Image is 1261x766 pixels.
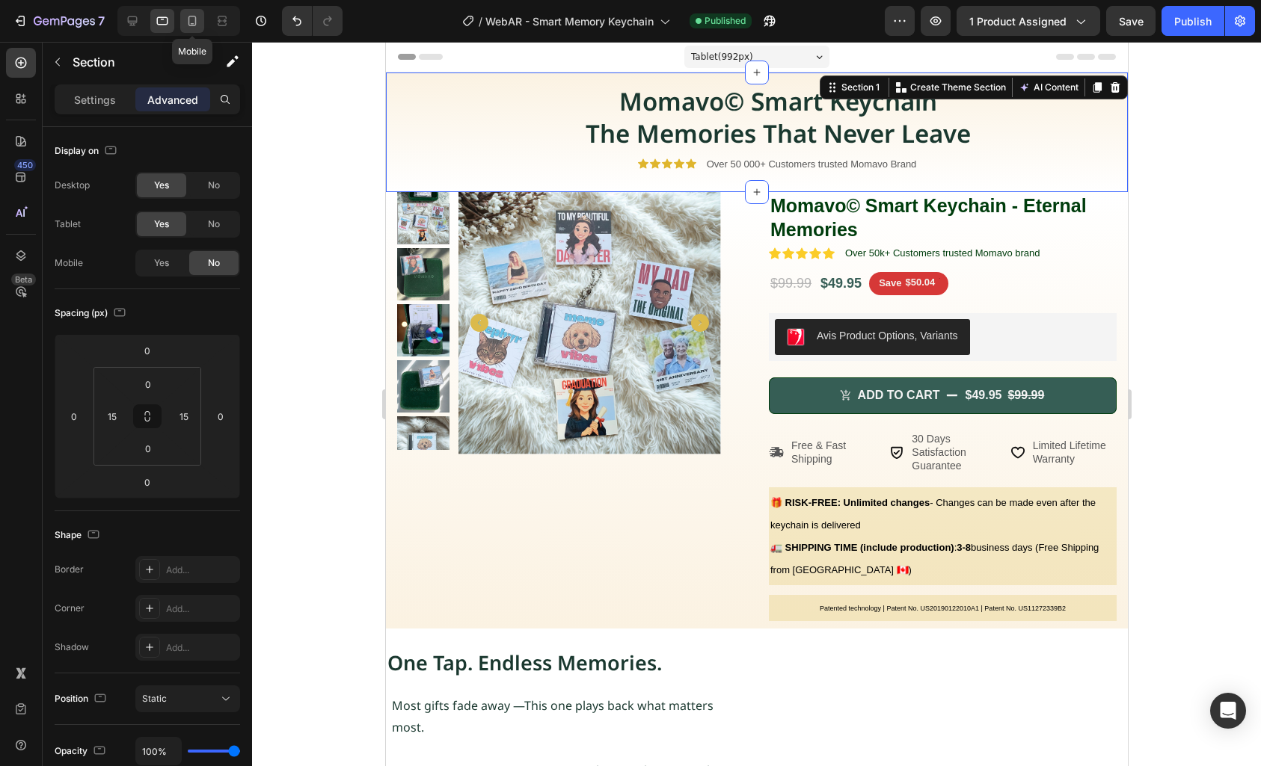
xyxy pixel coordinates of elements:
div: Corner [55,602,85,615]
span: Yes [154,256,169,270]
span: / [479,13,482,29]
h2: Rich Text Editor. Editing area: main [32,43,752,110]
div: $99.99 [620,345,660,363]
button: Carousel Back Arrow [85,272,102,290]
div: $50.04 [518,233,551,249]
strong: 🚛 SHIPPING TIME (include production) [384,500,568,511]
div: Save [491,233,518,250]
div: $99.99 [383,230,427,253]
button: Publish [1162,6,1224,36]
input: 0px [133,373,163,395]
input: 0 [132,471,162,493]
span: No [208,256,220,270]
input: 15px [173,405,195,427]
p: Limited Lifetime Warranty [647,397,729,424]
div: 450 [14,159,36,171]
span: No [208,217,220,231]
button: Save [1106,6,1156,36]
span: Save [1119,15,1144,28]
p: 30 Days Satisfaction Guarantee [526,390,608,431]
p: Some moments are too precious to lose. With one simple tap, they come alive again — anywhere, any... [6,696,362,761]
div: Avis Product Options, Variants [431,286,572,302]
div: Add... [166,641,236,655]
div: Opacity [55,741,108,762]
div: Section 1 [452,39,497,52]
div: Position [55,689,109,709]
p: Over 50 000+ Customers trusted Momavo Brand [321,117,531,127]
div: Border [55,563,84,576]
input: 15px [101,405,123,427]
div: Open Intercom Messenger [1210,693,1246,729]
p: Advanced [147,92,198,108]
input: 0px [133,437,163,460]
div: Desktop [55,179,90,192]
strong: One Tap. Endless Memories. [1,607,276,634]
button: 1 product assigned [957,6,1100,36]
button: Avis Product Options, Variants [389,277,584,313]
div: Add... [166,602,236,616]
input: Auto [136,738,181,765]
div: Publish [1174,13,1212,29]
span: Patented technology | Patent No. US20190122010A1 | Patent No. US11272339B2 [434,563,680,570]
button: 7 [6,6,111,36]
div: Spacing (px) [55,303,129,324]
button: Static [135,685,240,712]
span: - Changes can be made even after the keychain is delivered [384,455,710,489]
p: ⁠⁠⁠⁠⁠⁠⁠ [34,44,750,108]
span: Published [705,14,746,28]
span: Static [142,693,167,704]
div: Add... [166,563,236,577]
button: Carousel Next Arrow [305,272,323,290]
p: Over 50k+ Customers trusted Momavo brand [459,206,654,218]
span: No [208,179,220,192]
span: : business days (Free Shipping from [GEOGRAPHIC_DATA] 🇨🇦) [384,500,713,534]
span: Yes [154,217,169,231]
div: Tablet [55,217,81,231]
p: Section [73,53,195,71]
div: Mobile [55,256,83,270]
input: 0 [63,405,85,427]
span: Yes [154,179,169,192]
img: CMCq1s7J5vQCEAE=.png [401,286,419,304]
div: Undo/Redo [282,6,343,36]
input: 0 [209,405,232,427]
div: Add to cart [472,346,554,362]
strong: The Memories That Never Leave [200,75,585,108]
strong: 🎁 RISK-FREE: Unlimited changes [384,455,544,466]
p: Create Theme Section [524,39,620,52]
p: Free & Fast Shipping [405,397,488,424]
button: Add to cart [383,336,731,372]
button: AI Content [630,37,696,55]
p: 7 [98,12,105,30]
span: 1 product assigned [969,13,1067,29]
div: $49.95 [433,232,477,252]
strong: 3-8 [571,500,585,511]
div: Display on [55,141,120,161]
strong: Momavo© Smart Keychain [233,43,551,76]
span: WebAR - Smart Memory Keychain [485,13,654,29]
div: Shadow [55,640,89,654]
iframe: Design area [386,42,1128,766]
p: Most gifts fade away —This one plays back what matters most. [6,653,362,696]
h1: Momavo© Smart Keychain - Eternal Memories [383,150,731,202]
p: Settings [74,92,116,108]
div: Shape [55,525,102,546]
div: Beta [11,274,36,285]
div: $49.95 [578,345,618,363]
